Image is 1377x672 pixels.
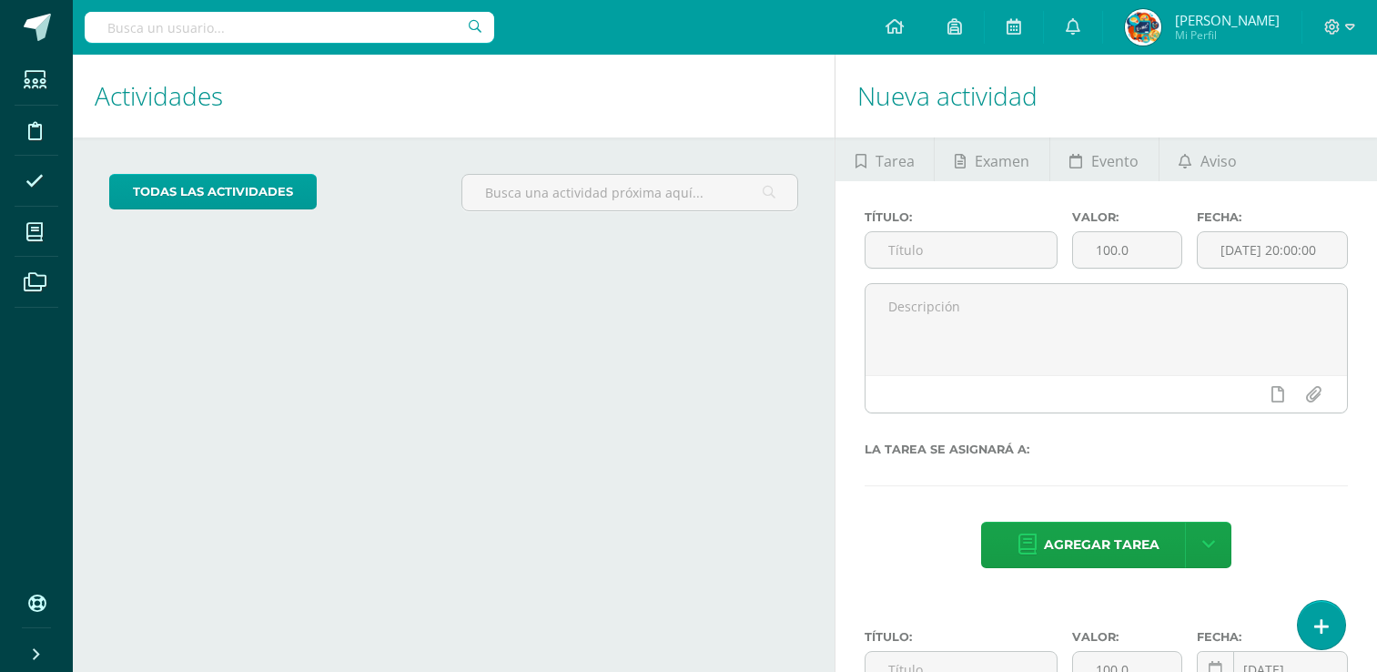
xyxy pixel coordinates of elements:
a: Aviso [1159,137,1257,181]
a: Examen [935,137,1048,181]
span: Aviso [1200,139,1237,183]
a: Evento [1050,137,1159,181]
span: Mi Perfil [1175,27,1280,43]
label: Fecha: [1197,210,1348,224]
span: Tarea [876,139,915,183]
input: Busca una actividad próxima aquí... [462,175,798,210]
span: Examen [975,139,1029,183]
span: Agregar tarea [1044,523,1159,567]
h1: Nueva actividad [857,55,1355,137]
span: Evento [1091,139,1139,183]
img: abd839f55beb936cabe054a18cc63a1f.png [1125,9,1161,46]
a: Tarea [835,137,934,181]
label: Fecha: [1197,630,1348,644]
input: Busca un usuario... [85,12,494,43]
a: todas las Actividades [109,174,317,209]
label: Valor: [1072,210,1182,224]
label: Título: [865,210,1058,224]
label: La tarea se asignará a: [865,443,1348,456]
h1: Actividades [95,55,813,137]
label: Título: [865,630,1058,644]
input: Título [866,232,1057,268]
span: [PERSON_NAME] [1175,11,1280,29]
input: Puntos máximos [1073,232,1181,268]
input: Fecha de entrega [1198,232,1347,268]
label: Valor: [1072,630,1182,644]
